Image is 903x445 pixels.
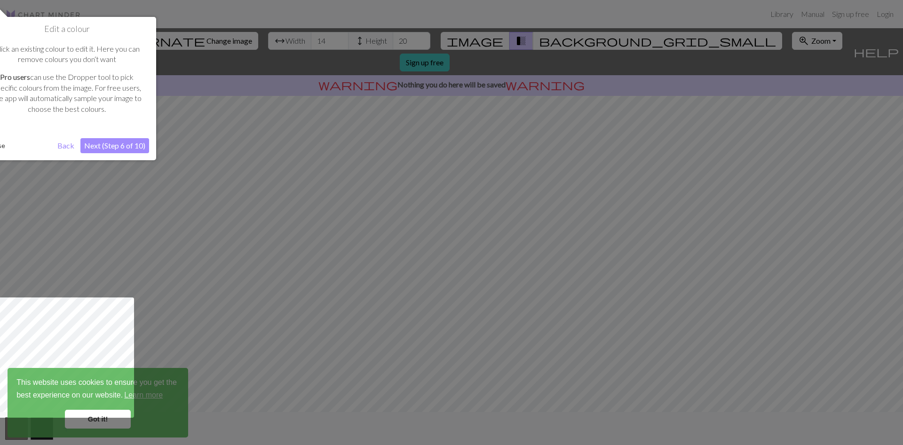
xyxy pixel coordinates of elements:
button: Next (Step 6 of 10) [80,138,149,153]
button: Back [54,138,78,153]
